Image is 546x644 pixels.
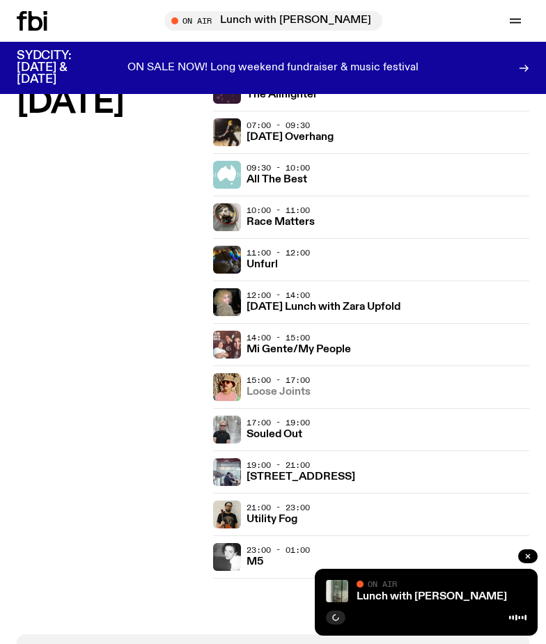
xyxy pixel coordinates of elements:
[247,132,334,143] h3: [DATE] Overhang
[247,302,400,313] h3: [DATE] Lunch with Zara Upfold
[247,175,307,185] h3: All The Best
[247,172,307,185] a: All The Best
[247,214,315,228] a: Race Matters
[247,502,310,513] span: 21:00 - 23:00
[247,512,297,525] a: Utility Fog
[247,345,351,355] h3: Mi Gente/My People
[247,260,278,270] h3: Unfurl
[247,469,355,482] a: [STREET_ADDRESS]
[247,342,351,355] a: Mi Gente/My People
[247,162,310,173] span: 09:30 - 10:00
[247,417,310,428] span: 17:00 - 19:00
[213,288,241,316] img: A digital camera photo of Zara looking to her right at the camera, smiling. She is wearing a ligh...
[213,246,241,274] img: A piece of fabric is pierced by sewing pins with different coloured heads, a rainbow light is cas...
[213,458,241,486] img: Pat sits at a dining table with his profile facing the camera. Rhea sits to his left facing the c...
[247,247,310,258] span: 11:00 - 12:00
[247,384,311,398] a: Loose Joints
[213,501,241,528] img: Peter holds a cello, wearing a black graphic tee and glasses. He looks directly at the camera aga...
[213,416,241,443] img: Stephen looks directly at the camera, wearing a black tee, black sunglasses and headphones around...
[213,373,241,401] img: Tyson stands in front of a paperbark tree wearing orange sunglasses, a suede bucket hat and a pin...
[357,591,507,602] a: Lunch with [PERSON_NAME]
[247,430,302,440] h3: Souled Out
[247,332,310,343] span: 14:00 - 15:00
[247,472,355,482] h3: [STREET_ADDRESS]
[164,11,382,31] button: On AirLunch with [PERSON_NAME]
[368,579,397,588] span: On Air
[247,217,315,228] h3: Race Matters
[247,554,263,567] a: M5
[247,544,310,556] span: 23:00 - 01:00
[247,120,310,131] span: 07:00 - 09:30
[247,129,334,143] a: [DATE] Overhang
[127,62,419,74] p: ON SALE NOW! Long weekend fundraiser & music festival
[247,387,311,398] h3: Loose Joints
[247,205,310,216] span: 10:00 - 11:00
[247,257,278,270] a: Unfurl
[213,543,241,571] img: A black and white photo of Lilly wearing a white blouse and looking up at the camera.
[247,299,400,313] a: [DATE] Lunch with Zara Upfold
[247,557,263,567] h3: M5
[247,460,310,471] span: 19:00 - 21:00
[17,50,106,86] h3: SYDCITY: [DATE] & [DATE]
[213,203,241,231] img: A photo of the Race Matters team taken in a rear view or "blindside" mirror. A bunch of people of...
[247,375,310,386] span: 15:00 - 17:00
[17,88,202,119] h2: [DATE]
[247,290,310,301] span: 12:00 - 14:00
[247,427,302,440] a: Souled Out
[247,515,297,525] h3: Utility Fog
[247,90,318,100] h3: The Allnighter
